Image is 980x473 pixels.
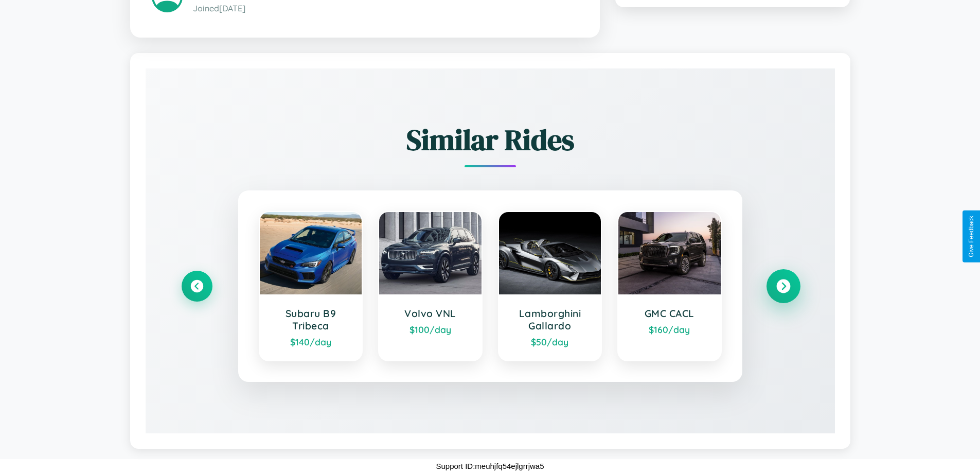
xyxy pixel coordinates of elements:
[182,120,799,160] h2: Similar Rides
[389,324,471,335] div: $ 100 /day
[617,211,722,361] a: GMC CACL$160/day
[629,307,710,320] h3: GMC CACL
[509,336,591,347] div: $ 50 /day
[629,324,710,335] div: $ 160 /day
[378,211,483,361] a: Volvo VNL$100/day
[389,307,471,320] h3: Volvo VNL
[968,216,975,257] div: Give Feedback
[509,307,591,332] h3: Lamborghini Gallardo
[193,1,578,16] p: Joined [DATE]
[270,307,352,332] h3: Subaru B9 Tribeca
[259,211,363,361] a: Subaru B9 Tribeca$140/day
[498,211,602,361] a: Lamborghini Gallardo$50/day
[270,336,352,347] div: $ 140 /day
[436,459,544,473] p: Support ID: meuhjfq54ejlgrrjwa5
